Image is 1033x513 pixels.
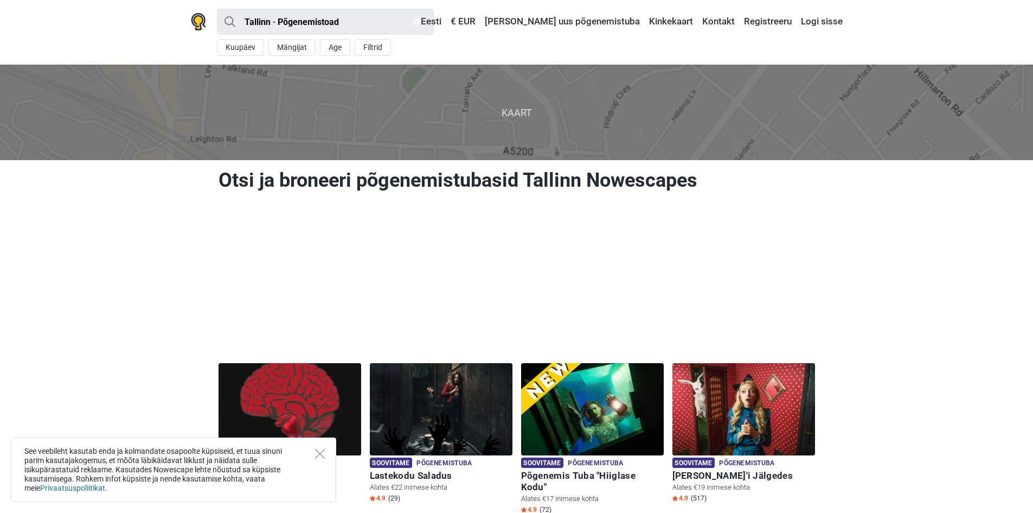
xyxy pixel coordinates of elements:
span: Soovitame [370,458,413,468]
span: 4.9 [370,494,386,503]
h6: [PERSON_NAME]'i Jälgedes [672,470,815,482]
h6: Lastekodu Saladus [370,470,512,482]
span: Soovitame [521,458,564,468]
a: Kinkekaart [646,12,696,31]
img: Star [521,507,527,512]
input: proovi “Tallinn” [217,9,434,35]
p: Alates €22 inimese kohta [370,483,512,492]
h6: Põgenemis Tuba "Hiiglase Kodu" [521,470,664,493]
span: (29) [388,494,400,503]
span: 4.9 [672,494,688,503]
a: [PERSON_NAME] uus põgenemistuba [482,12,643,31]
a: Alice'i Jälgedes Soovitame Põgenemistuba [PERSON_NAME]'i Jälgedes Alates €19 inimese kohta Star4.... [672,363,815,505]
a: Lastekodu Saladus Soovitame Põgenemistuba Lastekodu Saladus Alates €22 inimese kohta Star4.9 (29) [370,363,512,505]
span: Soovitame [672,458,715,468]
img: Star [370,496,375,501]
iframe: Advertisement [214,206,819,358]
a: Logi sisse [798,12,843,31]
img: Lastekodu Saladus [370,363,512,455]
a: Eesti [410,12,444,31]
img: Star [672,496,678,501]
a: Kontakt [700,12,737,31]
h1: Otsi ja broneeri põgenemistubasid Tallinn Nowescapes [219,168,815,192]
img: Paranoia [219,363,361,455]
p: Alates €17 inimese kohta [521,494,664,504]
a: € EUR [448,12,478,31]
p: Alates €19 inimese kohta [672,483,815,492]
img: Nowescape logo [191,13,206,30]
img: Eesti [413,18,421,26]
button: Age [320,39,350,56]
span: Põgenemistuba [416,458,472,470]
span: (517) [691,494,707,503]
a: Paranoia Reklaam Põgenemistuba [MEDICAL_DATA] Alates €13 inimese kohta [219,363,361,495]
button: Close [315,449,325,459]
button: Mängijat [268,39,316,56]
img: Alice'i Jälgedes [672,363,815,455]
button: Kuupäev [217,39,264,56]
div: See veebileht kasutab enda ja kolmandate osapoolte küpsiseid, et tuua sinuni parim kasutajakogemu... [11,438,336,502]
span: Põgenemistuba [719,458,774,470]
button: Filtrid [355,39,391,56]
img: Põgenemis Tuba "Hiiglase Kodu" [521,363,664,455]
a: Privaatsuspoliitikat [40,484,105,492]
a: Registreeru [741,12,794,31]
span: Põgenemistuba [568,458,623,470]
